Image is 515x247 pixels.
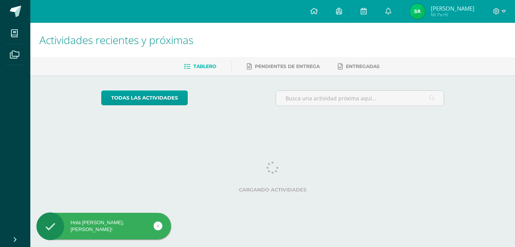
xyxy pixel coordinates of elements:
[39,33,193,47] span: Actividades recientes y próximas
[410,4,425,19] img: 51c4d7f64bc39f407c3221f199340c35.png
[247,60,320,73] a: Pendientes de entrega
[431,5,474,12] span: [PERSON_NAME]
[431,11,474,18] span: Mi Perfil
[255,63,320,69] span: Pendientes de entrega
[193,63,216,69] span: Tablero
[276,91,444,106] input: Busca una actividad próxima aquí...
[184,60,216,73] a: Tablero
[101,187,444,193] label: Cargando actividades
[346,63,380,69] span: Entregadas
[36,219,171,233] div: Hola [PERSON_NAME], [PERSON_NAME]!
[338,60,380,73] a: Entregadas
[101,90,188,105] a: todas las Actividades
